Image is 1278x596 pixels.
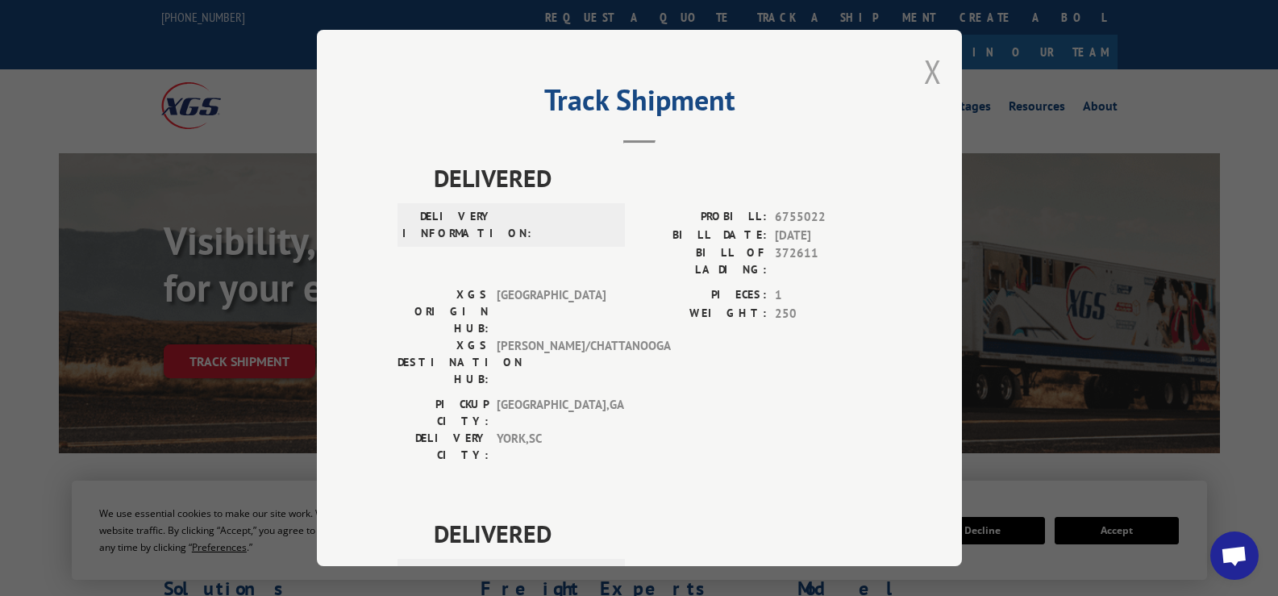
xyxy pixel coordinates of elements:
label: PIECES: [639,286,767,305]
label: DELIVERY INFORMATION: [402,208,493,242]
label: BILL OF LADING: [639,244,767,278]
label: XGS ORIGIN HUB: [398,286,489,337]
span: DELIVERED [434,160,881,196]
label: XGS DESTINATION HUB: [398,337,489,388]
label: PROBILL: [639,208,767,227]
span: 372611 [775,244,881,278]
span: [PERSON_NAME]/CHATTANOOGA [497,337,606,388]
label: PROBILL: [639,564,767,582]
div: Open chat [1210,531,1259,580]
label: BILL DATE: [639,227,767,245]
label: WEIGHT: [639,305,767,323]
label: DELIVERY CITY: [398,430,489,464]
span: 6755022 [775,208,881,227]
h2: Track Shipment [398,89,881,119]
span: YORK , SC [497,430,606,464]
span: [GEOGRAPHIC_DATA] [497,286,606,337]
span: DELIVERED [434,515,881,552]
span: [GEOGRAPHIC_DATA] , GA [497,396,606,430]
button: Close modal [924,50,942,93]
span: 250 [775,305,881,323]
span: 1 [775,286,881,305]
label: PICKUP CITY: [398,396,489,430]
span: 17664869 [775,564,881,582]
span: [DATE] [775,227,881,245]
